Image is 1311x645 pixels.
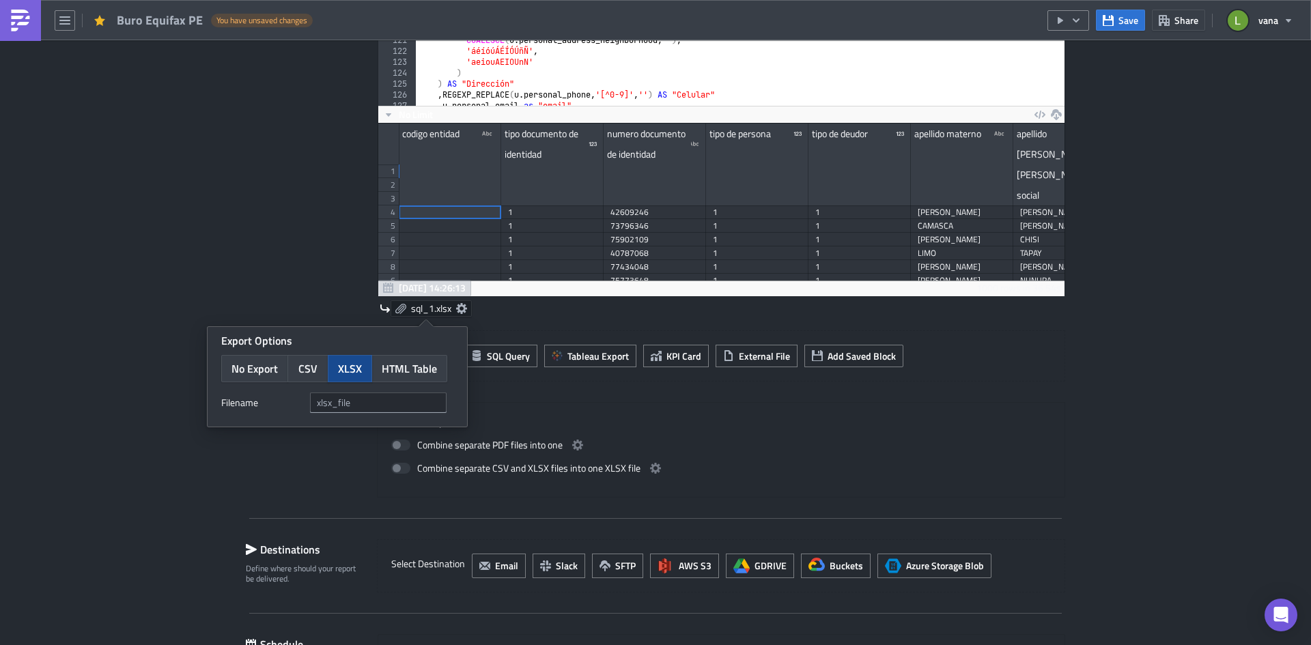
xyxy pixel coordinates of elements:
[713,274,802,287] div: 1
[221,392,303,413] label: Filenam﻿e
[815,233,904,246] div: 1
[508,233,597,246] div: 1
[812,124,868,144] div: tipo de deudor
[1258,13,1278,27] span: vana
[914,124,981,144] div: apellido materno
[1020,246,1109,260] div: TAPAY
[1017,124,1104,205] div: apellido [PERSON_NAME] / [PERSON_NAME] social
[726,554,794,578] button: GDRIVE
[679,558,711,573] span: AWS S3
[918,274,1006,287] div: [PERSON_NAME]
[487,349,530,363] span: SQL Query
[643,345,709,367] button: KPI Card
[610,205,699,219] div: 42609246
[391,416,1051,429] label: Additional Options
[417,460,640,476] span: Combine separate CSV and XLSX files into one XLSX file
[830,558,863,573] span: Buckets
[1020,219,1109,233] div: [PERSON_NAME]
[221,355,288,382] button: No Export
[287,355,328,382] button: CSV
[666,349,701,363] span: KPI Card
[338,360,362,377] span: XLSX
[378,106,438,123] button: No Limit
[391,300,472,317] a: sql_1.xlsx
[216,15,307,26] span: You have unsaved changes
[713,219,802,233] div: 1
[1152,10,1205,31] button: Share
[495,558,518,573] span: Email
[556,558,578,573] span: Slack
[918,246,1006,260] div: LIMO
[508,274,597,287] div: 1
[1174,13,1198,27] span: Share
[610,274,699,287] div: 75773648
[328,355,372,382] button: XLSX
[610,233,699,246] div: 75902109
[378,46,416,57] div: 122
[378,78,416,89] div: 125
[382,360,437,377] span: HTML Table
[1220,5,1301,35] button: vana
[815,274,904,287] div: 1
[1020,260,1109,274] div: [PERSON_NAME]
[231,360,278,377] span: No Export
[505,124,589,164] div: tipo documento de identidad
[804,345,903,367] button: Add Saved Block
[378,57,416,68] div: 123
[417,437,563,453] span: Combine separate PDF files into one
[567,349,629,363] span: Tableau Export
[378,68,416,78] div: 124
[1226,9,1250,32] img: Avatar
[801,554,871,578] button: Buckets
[399,107,433,121] span: No Limit
[713,260,802,274] div: 1
[877,554,991,578] button: Azure Storage BlobAzure Storage Blob
[1096,10,1145,31] button: Save
[544,345,636,367] button: Tableau Export
[610,260,699,274] div: 77434048
[713,233,802,246] div: 1
[739,349,790,363] span: External File
[716,345,798,367] button: External File
[592,554,643,578] button: SFTP
[411,302,451,315] span: sql_1.xlsx
[378,100,416,111] div: 127
[246,539,361,560] div: Destinations
[10,10,31,31] img: PushMetrics
[310,392,447,413] input: xlsx_file
[918,260,1006,274] div: [PERSON_NAME]
[391,554,465,574] label: Select Destination
[246,563,361,584] div: Define where should your report be delivered.
[918,233,1006,246] div: [PERSON_NAME]
[464,345,537,367] button: SQL Query
[815,219,904,233] div: 1
[533,554,585,578] button: Slack
[508,260,597,274] div: 1
[610,219,699,233] div: 73796346
[378,280,471,296] button: [DATE] 14:26:13
[1118,13,1138,27] span: Save
[828,349,896,363] span: Add Saved Block
[378,89,416,100] div: 126
[117,12,204,29] span: Buro Equifax PE
[815,205,904,219] div: 1
[1265,599,1297,631] div: Open Intercom Messenger
[1020,205,1109,219] div: [PERSON_NAME]
[607,124,691,164] div: numero documento de identidad
[399,281,466,295] span: [DATE] 14:26:13
[472,554,526,578] button: Email
[508,219,597,233] div: 1
[713,205,802,219] div: 1
[815,246,904,260] div: 1
[1020,274,1109,287] div: NUNURA
[709,124,771,144] div: tipo de persona
[221,334,453,348] div: Export Options
[298,360,318,377] span: CSV
[918,219,1006,233] div: CAMASCA
[610,246,699,260] div: 40787068
[1020,233,1109,246] div: CHISI
[371,355,447,382] button: HTML Table
[713,246,802,260] div: 1
[508,205,597,219] div: 1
